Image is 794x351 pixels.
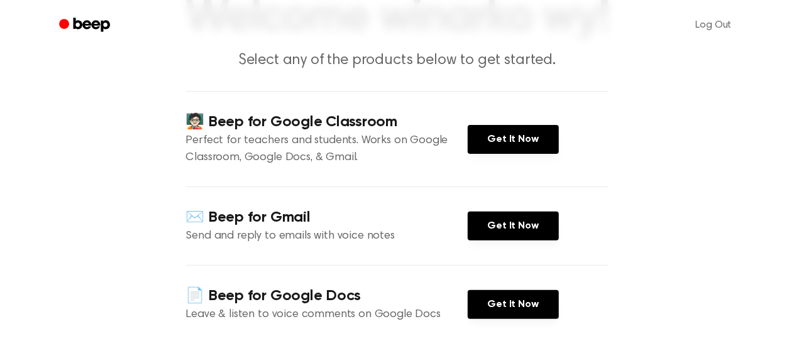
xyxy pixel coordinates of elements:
h4: 🧑🏻‍🏫 Beep for Google Classroom [186,112,468,132]
a: Beep [50,13,121,38]
a: Get It Now [468,290,559,319]
a: Log Out [683,10,744,40]
h4: ✉️ Beep for Gmail [186,207,468,228]
a: Get It Now [468,125,559,154]
h4: 📄 Beep for Google Docs [186,286,468,306]
p: Perfect for teachers and students. Works on Google Classroom, Google Docs, & Gmail. [186,132,468,166]
a: Get It Now [468,212,559,240]
p: Send and reply to emails with voice notes [186,228,468,245]
p: Leave & listen to voice comments on Google Docs [186,306,468,323]
p: Select any of the products below to get started. [156,50,639,71]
